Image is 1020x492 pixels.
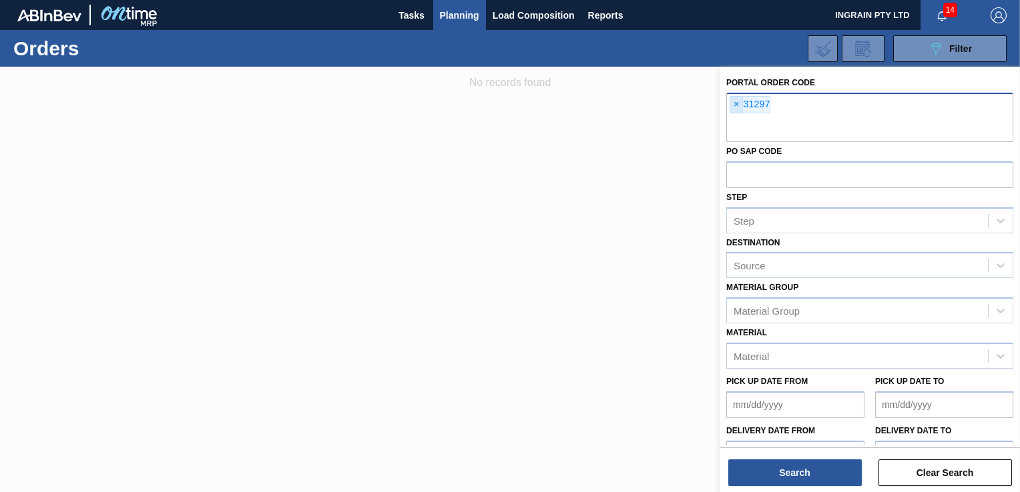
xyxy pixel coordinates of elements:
[730,97,743,113] span: ×
[921,6,963,25] button: Notifications
[726,441,864,467] input: mm/dd/yyyy
[734,215,754,226] div: Step
[875,426,951,435] label: Delivery Date to
[726,328,767,337] label: Material
[493,7,575,23] span: Load Composition
[13,41,205,56] h1: Orders
[726,377,808,386] label: Pick up Date from
[734,305,800,317] div: Material Group
[726,238,780,247] label: Destination
[943,3,957,17] span: 14
[726,283,798,292] label: Material Group
[808,35,838,62] div: Import Order Negotiation
[734,350,769,361] div: Material
[893,35,1007,62] button: Filter
[726,426,815,435] label: Delivery Date from
[726,391,864,418] input: mm/dd/yyyy
[440,7,479,23] span: Planning
[588,7,623,23] span: Reports
[17,9,81,21] img: TNhmsLtSVTkK8tSr43FrP2fwEKptu5GPRR3wAAAABJRU5ErkJggg==
[726,147,782,156] label: PO SAP Code
[949,43,972,54] span: Filter
[726,193,747,202] label: Step
[726,78,815,87] label: Portal Order Code
[397,7,427,23] span: Tasks
[842,35,884,62] div: Order Review Request
[875,391,1013,418] input: mm/dd/yyyy
[991,7,1007,23] img: Logout
[875,377,944,386] label: Pick up Date to
[734,260,766,271] div: Source
[875,441,1013,467] input: mm/dd/yyyy
[730,96,770,113] div: 31297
